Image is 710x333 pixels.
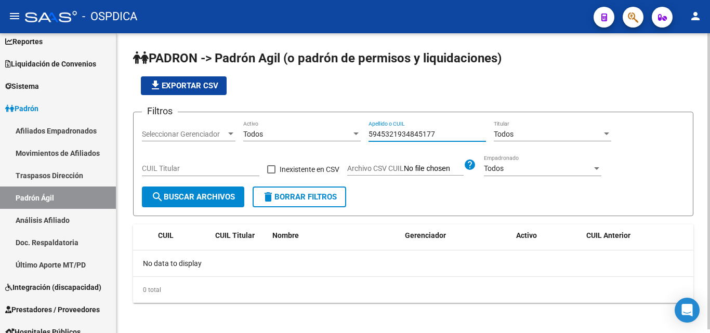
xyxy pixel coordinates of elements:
div: 0 total [133,277,693,303]
datatable-header-cell: CUIL Titular [211,224,268,247]
span: Inexistente en CSV [280,163,339,176]
button: Exportar CSV [141,76,227,95]
mat-icon: file_download [149,79,162,91]
span: Liquidación de Convenios [5,58,96,70]
span: Prestadores / Proveedores [5,304,100,315]
datatable-header-cell: Gerenciador [401,224,512,247]
span: Sistema [5,81,39,92]
span: Reportes [5,36,43,47]
span: CUIL [158,231,174,239]
span: Borrar Filtros [262,192,337,202]
span: Gerenciador [405,231,446,239]
span: Activo [516,231,537,239]
mat-icon: delete [262,191,274,203]
mat-icon: search [151,191,164,203]
mat-icon: menu [8,10,21,22]
span: Todos [494,130,514,138]
h3: Filtros [142,104,178,118]
button: Buscar Archivos [142,187,244,207]
div: Open Intercom Messenger [675,298,700,323]
datatable-header-cell: Nombre [268,224,401,247]
span: PADRON -> Padrón Agil (o padrón de permisos y liquidaciones) [133,51,502,65]
span: - OSPDICA [82,5,137,28]
mat-icon: help [464,158,476,171]
span: Todos [243,130,263,138]
span: Buscar Archivos [151,192,235,202]
div: No data to display [133,250,693,276]
span: CUIL Anterior [586,231,630,239]
span: Seleccionar Gerenciador [142,130,226,139]
span: Integración (discapacidad) [5,282,101,293]
span: Padrón [5,103,38,114]
span: Todos [484,164,504,172]
span: Archivo CSV CUIL [347,164,404,172]
mat-icon: person [689,10,702,22]
datatable-header-cell: CUIL [154,224,211,247]
span: Nombre [272,231,299,239]
datatable-header-cell: Activo [512,224,582,247]
datatable-header-cell: CUIL Anterior [582,224,694,247]
span: Exportar CSV [149,81,218,90]
input: Archivo CSV CUIL [404,164,464,174]
span: CUIL Titular [215,231,255,239]
button: Borrar Filtros [253,187,346,207]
